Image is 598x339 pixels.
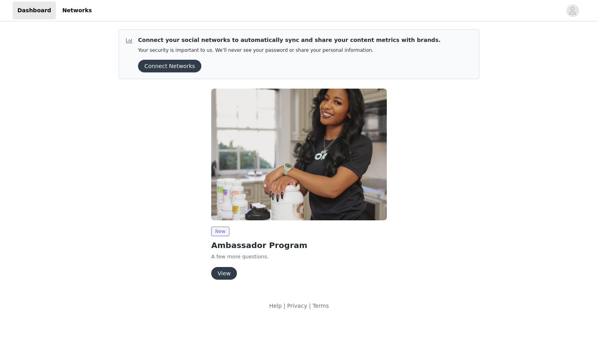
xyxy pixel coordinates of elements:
[57,2,97,19] a: Networks
[284,303,286,309] span: |
[211,253,387,261] p: A few more questions.
[138,36,441,44] p: Connect your social networks to automatically sync and share your content metrics with brands.
[211,89,387,220] img: Thorne
[211,227,229,236] span: New
[269,303,282,309] a: Help
[287,303,307,309] a: Privacy
[211,239,387,251] h2: Ambassador Program
[138,47,441,53] p: Your security is important to us. We’ll never see your password or share your personal information.
[312,303,329,309] a: Terms
[13,2,56,19] a: Dashboard
[138,60,201,72] button: Connect Networks
[211,271,237,277] a: View
[309,303,311,309] span: |
[569,4,576,17] div: avatar
[211,267,237,280] button: View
